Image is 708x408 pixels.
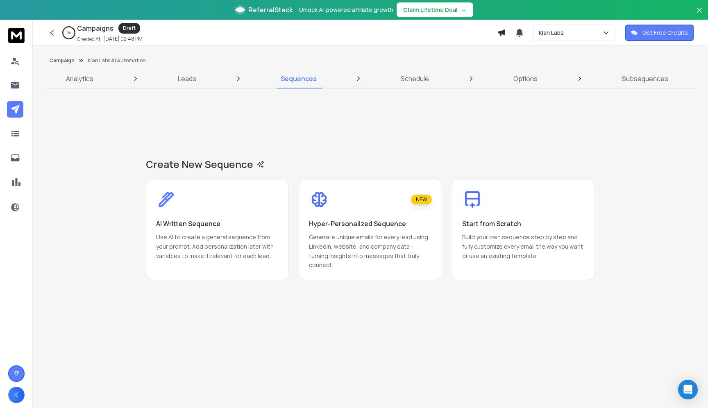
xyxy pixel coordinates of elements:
[397,2,473,17] button: Claim Lifetime Deal→
[248,5,293,15] span: ReferralStack
[617,69,673,88] a: Subsequences
[146,179,289,280] button: AI Written SequenceUse AI to create a general sequence from your prompt. Add personalization late...
[299,6,393,14] p: Unlock AI-powered affiliate growth
[508,69,542,88] a: Options
[539,29,567,37] p: Klan Labs
[276,69,322,88] a: Sequences
[66,74,93,84] p: Analytics
[462,220,521,228] h3: Start from Scratch
[401,74,429,84] p: Schedule
[694,5,705,25] button: Close banner
[411,195,432,204] div: NEW
[146,158,595,171] h1: Create New Sequence
[8,387,25,403] button: K
[309,220,406,228] h3: Hyper-Personalized Sequence
[642,29,688,37] p: Get Free Credits
[77,23,113,33] h1: Campaigns
[88,57,146,64] p: Klan Labs AI Automation
[625,25,694,41] button: Get Free Credits
[678,380,698,399] div: Open Intercom Messenger
[118,23,140,34] div: Draft
[67,30,71,35] p: 0 %
[178,74,196,84] p: Leads
[61,69,98,88] a: Analytics
[396,69,434,88] a: Schedule
[462,233,585,270] p: Build your own sequence step by step and fully customize every email the way you want or use an e...
[49,57,75,64] button: Campaign
[103,36,143,42] p: [DATE] 02:48 PM
[299,179,442,280] button: NEWHyper-Personalized SequenceGenerate unique emails for every lead using LinkedIn, website, and ...
[156,233,279,270] p: Use AI to create a general sequence from your prompt. Add personalization later with variables to...
[513,74,538,84] p: Options
[461,6,467,14] span: →
[281,74,317,84] p: Sequences
[77,36,102,43] p: Created At:
[156,220,220,228] h3: AI Written Sequence
[309,233,431,270] p: Generate unique emails for every lead using LinkedIn, website, and company data - turning insight...
[452,179,595,280] button: Start from ScratchBuild your own sequence step by step and fully customize every email the way yo...
[173,69,201,88] a: Leads
[622,74,668,84] p: Subsequences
